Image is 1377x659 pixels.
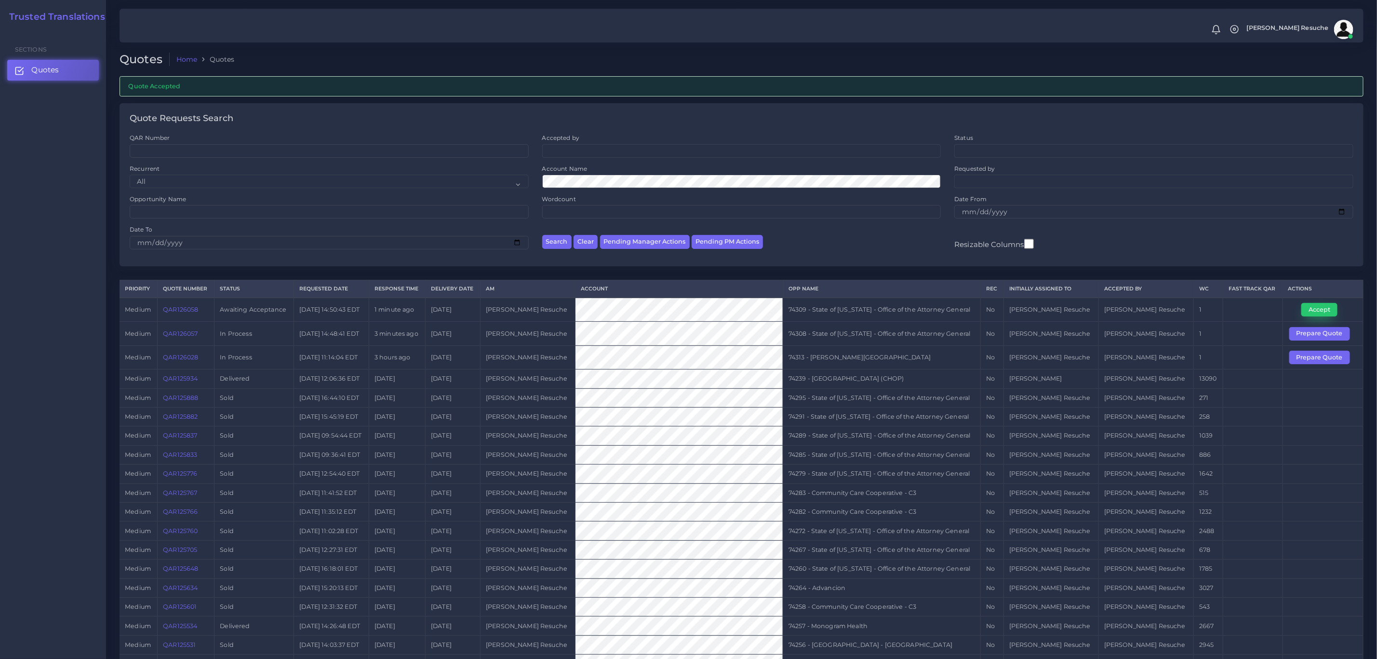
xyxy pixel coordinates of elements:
[481,280,575,298] th: AM
[294,407,369,426] td: [DATE] 15:45:19 EDT
[125,641,151,648] span: medium
[1334,20,1353,39] img: avatar
[369,483,425,502] td: [DATE]
[783,598,980,617] td: 74258 - Community Care Cooperative - C3
[125,603,151,610] span: medium
[163,546,197,553] a: QAR125705
[176,55,198,64] a: Home
[294,322,369,345] td: [DATE] 14:48:41 EDT
[369,465,425,483] td: [DATE]
[294,280,369,298] th: Requested Date
[125,330,151,337] span: medium
[1003,280,1098,298] th: Initially Assigned to
[158,280,214,298] th: Quote Number
[125,451,151,458] span: medium
[1003,426,1098,445] td: [PERSON_NAME] Resuche
[1003,407,1098,426] td: [PERSON_NAME] Resuche
[163,375,198,382] a: QAR125934
[1003,578,1098,597] td: [PERSON_NAME] Resuche
[15,46,47,53] span: Sections
[981,522,1003,540] td: No
[214,345,294,369] td: In Process
[163,354,198,361] a: QAR126028
[125,470,151,477] span: medium
[125,546,151,553] span: medium
[125,489,151,496] span: medium
[1003,540,1098,559] td: [PERSON_NAME] Resuche
[294,370,369,388] td: [DATE] 12:06:36 EDT
[163,470,197,477] a: QAR125776
[214,322,294,345] td: In Process
[214,522,294,540] td: Sold
[130,195,186,203] label: Opportunity Name
[1098,635,1193,654] td: [PERSON_NAME] Resuche
[954,238,1033,250] label: Resizable Columns
[1193,635,1223,654] td: 2945
[574,235,598,249] button: Clear
[981,483,1003,502] td: No
[369,617,425,635] td: [DATE]
[981,322,1003,345] td: No
[369,540,425,559] td: [DATE]
[481,483,575,502] td: [PERSON_NAME] Resuche
[981,578,1003,597] td: No
[1301,303,1337,316] button: Accept
[981,598,1003,617] td: No
[163,432,197,439] a: QAR125837
[214,598,294,617] td: Sold
[1098,617,1193,635] td: [PERSON_NAME] Resuche
[426,322,481,345] td: [DATE]
[1247,25,1329,31] span: [PERSON_NAME] Resuche
[981,560,1003,578] td: No
[1098,540,1193,559] td: [PERSON_NAME] Resuche
[214,540,294,559] td: Sold
[1193,345,1223,369] td: 1
[214,578,294,597] td: Sold
[783,540,980,559] td: 74267 - State of [US_STATE] - Office of the Attorney General
[125,394,151,401] span: medium
[1193,598,1223,617] td: 543
[130,113,233,124] h4: Quote Requests Search
[600,235,690,249] button: Pending Manager Actions
[954,195,987,203] label: Date From
[426,598,481,617] td: [DATE]
[214,426,294,445] td: Sold
[125,306,151,313] span: medium
[1193,388,1223,407] td: 271
[1193,617,1223,635] td: 2667
[1003,560,1098,578] td: [PERSON_NAME] Resuche
[426,345,481,369] td: [DATE]
[163,306,198,313] a: QAR126058
[481,370,575,388] td: [PERSON_NAME] Resuche
[1003,503,1098,522] td: [PERSON_NAME] Resuche
[214,483,294,502] td: Sold
[954,134,973,142] label: Status
[1289,327,1350,341] button: Prepare Quote
[1193,560,1223,578] td: 1785
[163,584,198,591] a: QAR125634
[1003,445,1098,464] td: [PERSON_NAME] Resuche
[481,388,575,407] td: [PERSON_NAME] Resuche
[163,330,198,337] a: QAR126057
[369,560,425,578] td: [DATE]
[1003,635,1098,654] td: [PERSON_NAME] Resuche
[1098,407,1193,426] td: [PERSON_NAME] Resuche
[214,370,294,388] td: Delivered
[1003,388,1098,407] td: [PERSON_NAME] Resuche
[7,60,99,80] a: Quotes
[542,165,588,173] label: Account Name
[783,635,980,654] td: 74256 - [GEOGRAPHIC_DATA] - [GEOGRAPHIC_DATA]
[1003,522,1098,540] td: [PERSON_NAME] Resuche
[214,503,294,522] td: Sold
[542,134,580,142] label: Accepted by
[294,578,369,597] td: [DATE] 15:20:13 EDT
[163,394,198,401] a: QAR125888
[481,322,575,345] td: [PERSON_NAME] Resuche
[481,407,575,426] td: [PERSON_NAME] Resuche
[575,280,783,298] th: Account
[294,560,369,578] td: [DATE] 16:18:01 EDT
[369,445,425,464] td: [DATE]
[120,280,158,298] th: Priority
[1003,370,1098,388] td: [PERSON_NAME]
[542,235,572,249] button: Search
